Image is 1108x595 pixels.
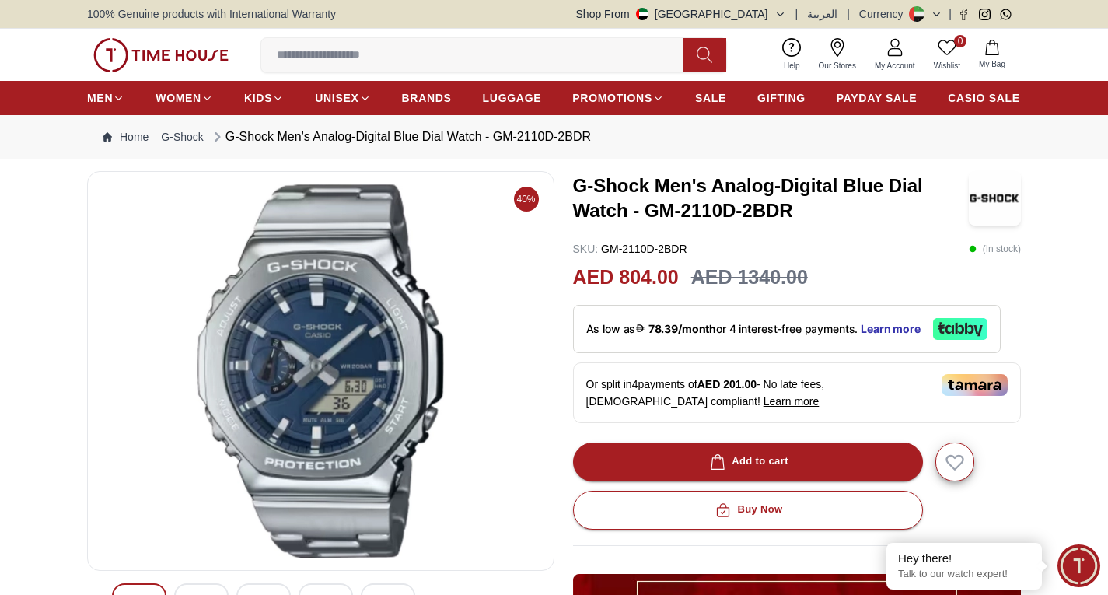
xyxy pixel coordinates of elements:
[837,90,917,106] span: PAYDAY SALE
[87,90,113,106] span: MEN
[707,453,788,471] div: Add to cart
[979,9,991,20] a: Instagram
[1000,9,1012,20] a: Whatsapp
[928,60,966,72] span: Wishlist
[210,128,591,146] div: G-Shock Men's Analog-Digital Blue Dial Watch - GM-2110D-2BDR
[156,90,201,106] span: WOMEN
[402,84,452,112] a: BRANDS
[757,90,806,106] span: GIFTING
[573,243,599,255] span: SKU :
[712,501,782,519] div: Buy Now
[573,173,969,223] h3: G-Shock Men's Analog-Digital Blue Dial Watch - GM-2110D-2BDR
[87,115,1021,159] nav: Breadcrumb
[100,184,541,558] img: G-Shock Men's Analog-Digital Blue Dial Watch - GM-2110D-2BDR
[757,84,806,112] a: GIFTING
[572,84,664,112] a: PROMOTIONS
[969,241,1021,257] p: ( In stock )
[573,362,1021,423] div: Or split in 4 payments of - No late fees, [DEMOGRAPHIC_DATA] compliant!
[942,374,1008,396] img: Tamara
[695,84,726,112] a: SALE
[93,38,229,72] img: ...
[244,90,272,106] span: KIDS
[315,84,370,112] a: UNISEX
[156,84,213,112] a: WOMEN
[969,171,1021,226] img: G-Shock Men's Analog-Digital Blue Dial Watch - GM-2110D-2BDR
[514,187,539,212] span: 40%
[958,9,970,20] a: Facebook
[898,568,1030,581] p: Talk to our watch expert!
[954,35,966,47] span: 0
[483,90,542,106] span: LUGGAGE
[774,35,809,75] a: Help
[807,6,837,22] button: العربية
[948,84,1020,112] a: CASIO SALE
[87,6,336,22] span: 100% Genuine products with International Warranty
[1057,544,1100,587] div: Chat Widget
[898,551,1030,566] div: Hey there!
[573,263,679,292] h2: AED 804.00
[691,263,808,292] h3: AED 1340.00
[161,129,203,145] a: G-Shock
[949,6,952,22] span: |
[244,84,284,112] a: KIDS
[572,90,652,106] span: PROMOTIONS
[795,6,799,22] span: |
[695,90,726,106] span: SALE
[573,241,687,257] p: GM-2110D-2BDR
[697,378,757,390] span: AED 201.00
[837,84,917,112] a: PAYDAY SALE
[103,129,149,145] a: Home
[87,84,124,112] a: MEN
[315,90,358,106] span: UNISEX
[483,84,542,112] a: LUGGAGE
[970,37,1015,73] button: My Bag
[924,35,970,75] a: 0Wishlist
[573,443,923,481] button: Add to cart
[778,60,806,72] span: Help
[636,8,648,20] img: United Arab Emirates
[809,35,865,75] a: Our Stores
[869,60,921,72] span: My Account
[847,6,850,22] span: |
[573,491,923,530] button: Buy Now
[859,6,910,22] div: Currency
[948,90,1020,106] span: CASIO SALE
[973,58,1012,70] span: My Bag
[813,60,862,72] span: Our Stores
[764,395,820,408] span: Learn more
[402,90,452,106] span: BRANDS
[576,6,786,22] button: Shop From[GEOGRAPHIC_DATA]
